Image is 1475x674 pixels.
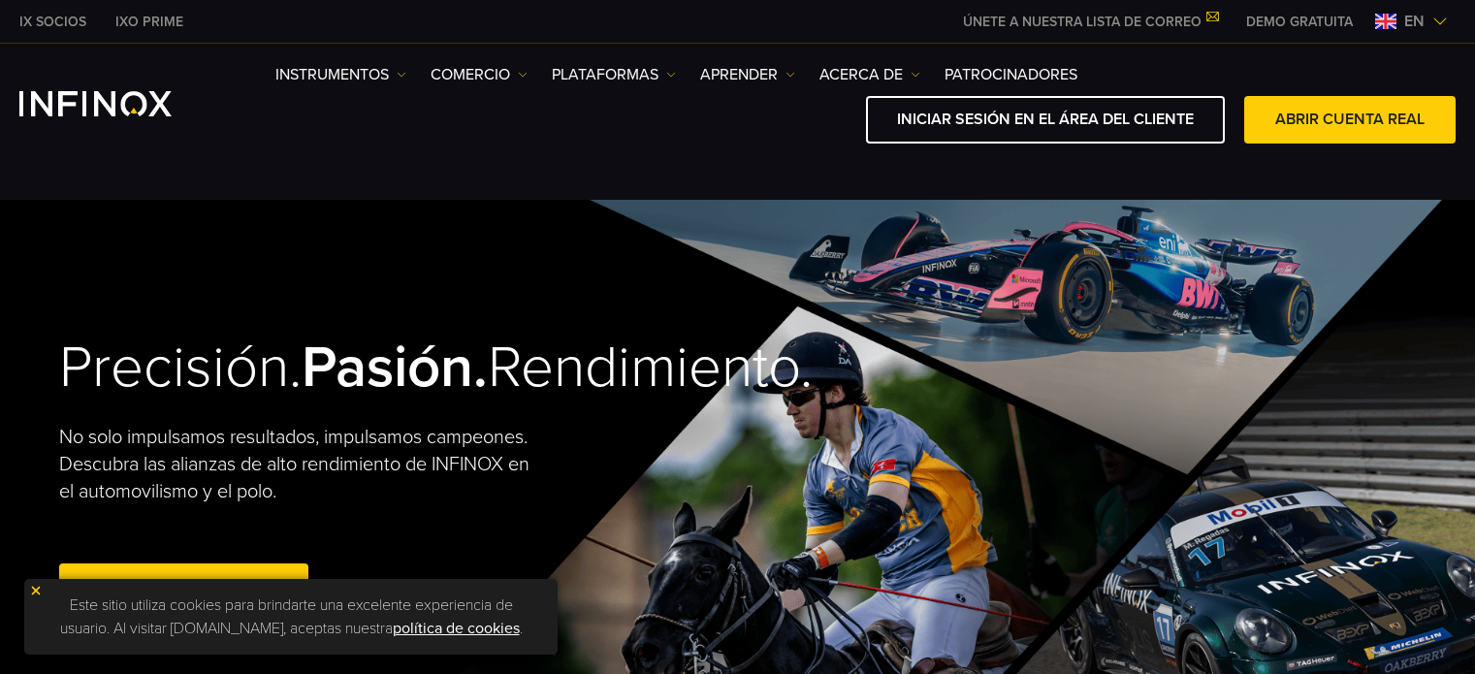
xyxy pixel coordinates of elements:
[552,63,676,86] a: PLATAFORMAS
[29,584,43,597] img: icono de cierre amarillo
[963,14,1202,30] font: ÚNETE A NUESTRA LISTA DE CORREO
[866,96,1225,144] a: INICIAR SESIÓN EN EL ÁREA DEL CLIENTE
[275,65,389,84] font: Instrumentos
[59,333,302,402] font: Precisión.
[700,65,778,84] font: Aprender
[948,14,1232,30] a: ÚNETE A NUESTRA LISTA DE CORREO
[60,595,513,638] font: Este sitio utiliza cookies para brindarte una excelente experiencia de usuario. Al visitar [DOMAI...
[431,63,528,86] a: COMERCIO
[488,333,813,402] font: Rendimiento.
[59,426,529,503] font: No solo impulsamos resultados, impulsamos campeones. Descubra las alianzas de alto rendimiento de...
[552,65,658,84] font: PLATAFORMAS
[59,563,308,611] a: Abrir una cuenta real
[700,63,795,86] a: Aprender
[19,14,86,30] font: IX SOCIOS
[115,14,183,30] font: IXO PRIME
[90,577,277,596] font: Abrir una cuenta real
[945,65,1077,84] font: PATROCINADORES
[19,91,217,116] a: Logotipo de INFINOX
[945,63,1077,86] a: PATROCINADORES
[431,65,510,84] font: COMERCIO
[1246,14,1353,30] font: DEMO GRATUITA
[819,65,903,84] font: ACERCA DE
[819,63,920,86] a: ACERCA DE
[1232,12,1367,32] a: MENÚ INFINOX
[101,12,198,32] a: INFINOX
[1404,12,1425,31] font: en
[897,110,1194,129] font: INICIAR SESIÓN EN EL ÁREA DEL CLIENTE
[275,63,406,86] a: Instrumentos
[302,333,488,402] font: Pasión.
[393,619,520,638] a: política de cookies
[1275,110,1425,129] font: ABRIR CUENTA REAL
[520,619,523,638] font: .
[5,12,101,32] a: INFINOX
[1244,96,1456,144] a: ABRIR CUENTA REAL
